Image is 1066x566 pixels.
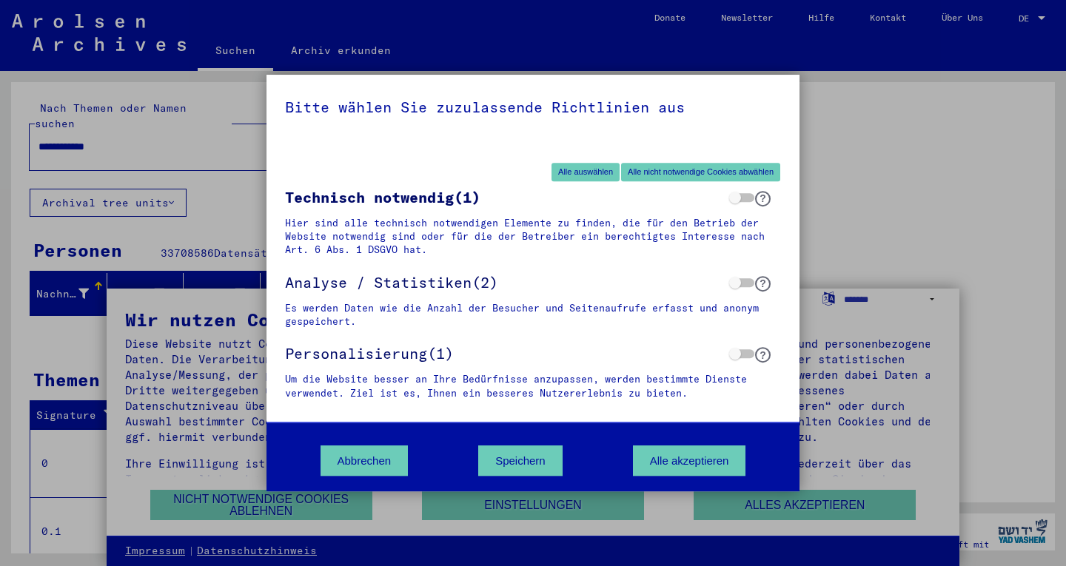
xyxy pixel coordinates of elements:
[621,163,780,181] button: Alle nicht notwendige Cookies abwählen
[552,163,620,181] button: Alle auswählen
[478,445,563,476] button: Speichern
[285,345,427,363] span: Personalisierung
[285,301,781,329] div: Es werden Daten wie die Anzahl der Besucher und Seitenaufrufe erfasst und anonym gespeichert.
[633,445,746,476] button: Alle akzeptieren
[321,445,409,476] button: Abbrechen
[755,276,771,292] button: ?
[285,216,781,257] div: Hier sind alle technisch notwendigen Elemente zu finden, die für den Betrieb der Website notwendi...
[285,273,472,292] span: Analyse / Statistiken
[755,348,771,363] button: ?
[285,97,781,118] div: Bitte wählen Sie zuzulassende Richtlinien aus
[755,191,771,206] button: ?
[285,344,454,365] span: (1)
[285,272,498,293] span: (2)
[285,373,781,400] div: Um die Website besser an Ihre Bedürfnisse anzupassen, werden bestimmte Dienste verwendet. Ziel is...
